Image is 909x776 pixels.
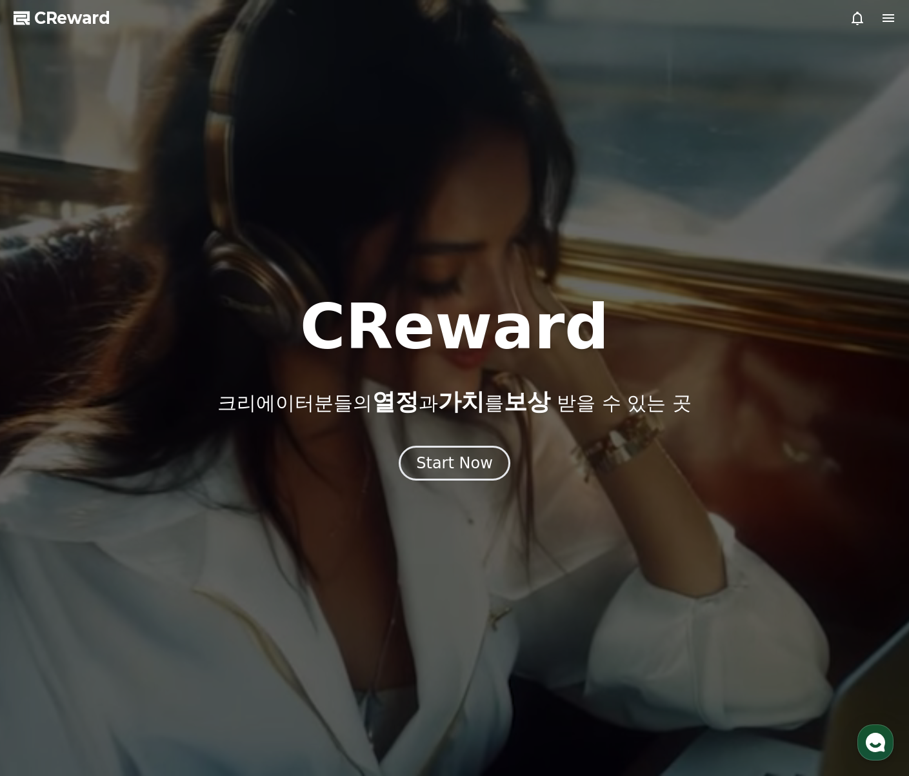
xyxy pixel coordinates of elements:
span: 홈 [41,428,48,439]
h1: CReward [300,296,609,358]
span: 열정 [372,388,419,415]
a: CReward [14,8,110,28]
a: 설정 [166,409,248,441]
span: 대화 [118,429,134,439]
span: 가치 [438,388,484,415]
p: 크리에이터분들의 과 를 받을 수 있는 곳 [217,389,691,415]
span: 설정 [199,428,215,439]
a: 홈 [4,409,85,441]
span: 보상 [504,388,550,415]
button: Start Now [399,446,510,481]
span: CReward [34,8,110,28]
a: Start Now [399,459,510,471]
a: 대화 [85,409,166,441]
div: Start Now [416,453,493,473]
